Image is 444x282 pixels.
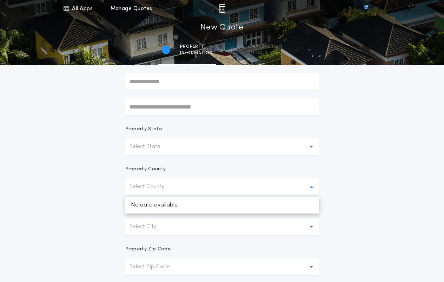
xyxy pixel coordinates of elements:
[180,50,213,56] span: information
[130,223,168,231] p: Select City
[125,197,319,214] ul: Select County
[125,246,171,253] p: Property Zip Code
[165,47,167,53] h2: 1
[125,178,319,195] button: Select County
[125,218,319,235] button: Select City
[125,138,319,155] button: Select State
[351,5,381,12] img: vs-icon
[249,50,283,56] span: details
[125,258,319,275] button: Select Zip Code
[130,263,181,271] p: Select Zip Code
[200,22,243,33] h1: New Quote
[125,126,162,133] p: Property State
[234,47,236,53] h2: 2
[249,44,283,50] span: Transaction
[125,197,319,214] p: No data available
[130,183,175,191] p: Select County
[219,4,225,13] img: img
[125,166,166,173] p: Property County
[180,44,213,50] span: Property
[130,143,172,151] p: Select State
